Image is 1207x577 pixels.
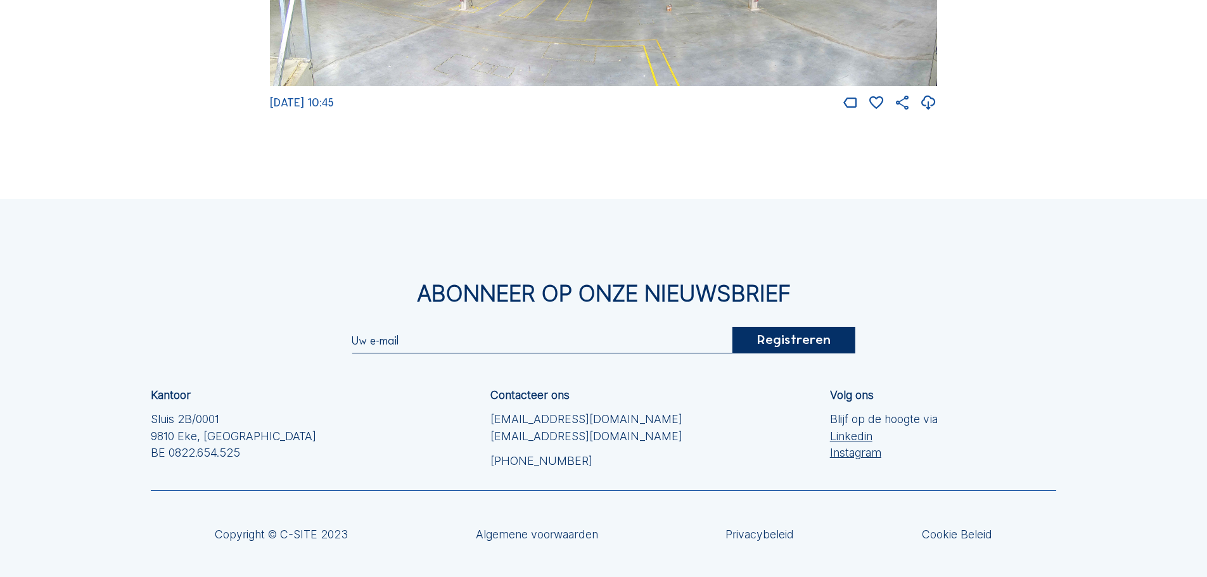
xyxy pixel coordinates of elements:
[490,411,682,428] a: [EMAIL_ADDRESS][DOMAIN_NAME]
[830,445,938,462] a: Instagram
[830,390,874,401] div: Volg ons
[830,428,938,445] a: Linkedin
[270,96,334,110] span: [DATE] 10:45
[922,529,992,540] a: Cookie Beleid
[490,428,682,445] a: [EMAIL_ADDRESS][DOMAIN_NAME]
[725,529,794,540] a: Privacybeleid
[151,390,191,401] div: Kantoor
[732,327,855,354] div: Registreren
[490,390,570,401] div: Contacteer ons
[151,411,316,462] div: Sluis 2B/0001 9810 Eke, [GEOGRAPHIC_DATA] BE 0822.654.525
[151,282,1056,305] div: Abonneer op onze nieuwsbrief
[352,334,732,348] input: Uw e-mail
[476,529,598,540] a: Algemene voorwaarden
[490,453,682,470] a: [PHONE_NUMBER]
[830,411,938,462] div: Blijf op de hoogte via
[215,529,348,540] div: Copyright © C-SITE 2023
